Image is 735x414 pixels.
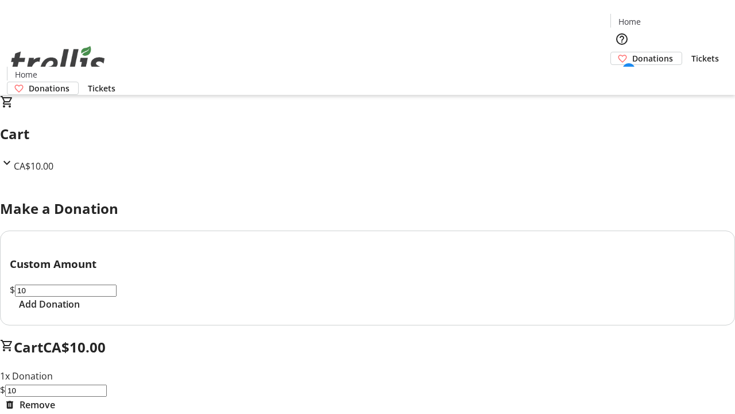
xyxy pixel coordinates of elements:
a: Donations [610,52,682,65]
button: Help [610,28,633,51]
input: Donation Amount [15,285,117,297]
span: Remove [20,398,55,412]
button: Add Donation [10,297,89,311]
a: Home [611,16,648,28]
span: Home [15,68,37,80]
button: Cart [610,65,633,88]
span: Home [618,16,641,28]
span: Donations [29,82,69,94]
a: Tickets [682,52,728,64]
a: Tickets [79,82,125,94]
h3: Custom Amount [10,256,725,272]
span: Tickets [88,82,115,94]
a: Donations [7,82,79,95]
span: Tickets [691,52,719,64]
span: Add Donation [19,297,80,311]
span: $ [10,283,15,296]
input: Donation Amount [5,385,107,397]
a: Home [7,68,44,80]
span: CA$10.00 [14,160,53,172]
span: Donations [632,52,673,64]
img: Orient E2E Organization DpnduCXZIO's Logo [7,33,109,91]
span: CA$10.00 [43,338,106,356]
